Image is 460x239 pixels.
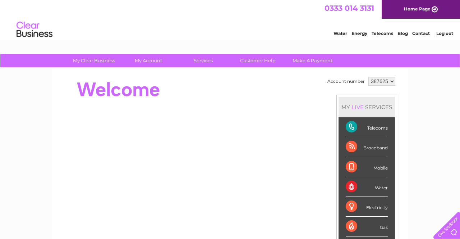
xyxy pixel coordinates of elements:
[346,157,388,177] div: Mobile
[64,54,124,67] a: My Clear Business
[412,31,430,36] a: Contact
[339,97,395,117] div: MY SERVICES
[346,197,388,217] div: Electricity
[61,4,400,35] div: Clear Business is a trading name of Verastar Limited (registered in [GEOGRAPHIC_DATA] No. 3667643...
[372,31,393,36] a: Telecoms
[351,31,367,36] a: Energy
[346,177,388,197] div: Water
[119,54,178,67] a: My Account
[16,19,53,41] img: logo.png
[333,31,347,36] a: Water
[346,137,388,157] div: Broadband
[350,104,365,111] div: LIVE
[325,4,374,13] a: 0333 014 3131
[436,31,453,36] a: Log out
[174,54,233,67] a: Services
[228,54,287,67] a: Customer Help
[346,217,388,236] div: Gas
[283,54,342,67] a: Make A Payment
[397,31,408,36] a: Blog
[326,75,367,87] td: Account number
[346,117,388,137] div: Telecoms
